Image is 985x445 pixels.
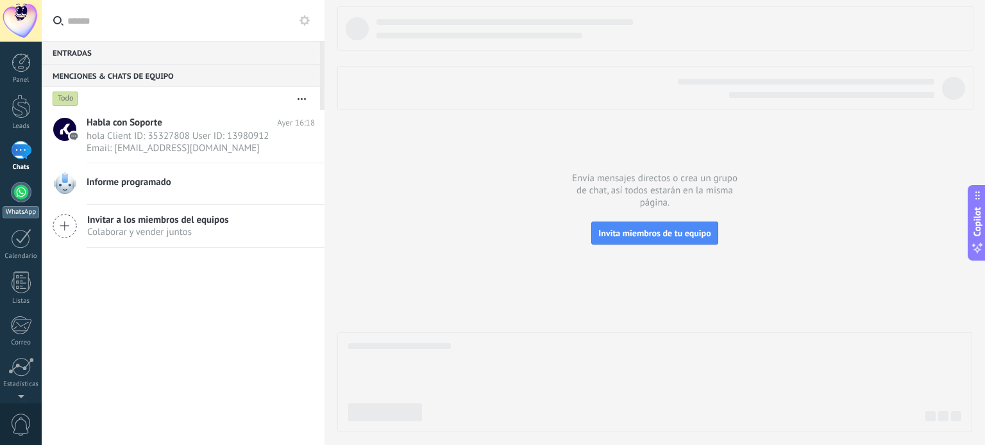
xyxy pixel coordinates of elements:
div: WhatsApp [3,206,39,218]
div: Estadísticas [3,380,40,389]
div: Leads [3,122,40,131]
div: Todo [53,91,78,106]
span: Informe programado [87,176,171,189]
div: Chats [3,163,40,172]
span: Copilot [971,207,984,236]
div: Menciones & Chats de equipo [42,64,320,87]
span: Invitar a los miembros del equipos [87,214,229,226]
span: Habla con Soporte [87,117,162,129]
button: Más [288,87,316,110]
div: Correo [3,339,40,347]
span: hola Client ID: 35327808 User ID: 13980912 Email: [EMAIL_ADDRESS][DOMAIN_NAME] [87,130,290,154]
span: Invita miembros de tu equipo [598,227,711,239]
span: Colaborar y vender juntos [87,226,229,238]
div: Entradas [42,41,320,64]
a: Informe programado [42,163,324,204]
button: Invita miembros de tu equipo [591,222,718,245]
span: Ayer 16:18 [277,117,315,129]
div: Calendario [3,252,40,261]
div: Listas [3,297,40,305]
a: Habla con Soporte Ayer 16:18 hola Client ID: 35327808 User ID: 13980912 Email: [EMAIL_ADDRESS][DO... [42,110,324,163]
div: Panel [3,76,40,85]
